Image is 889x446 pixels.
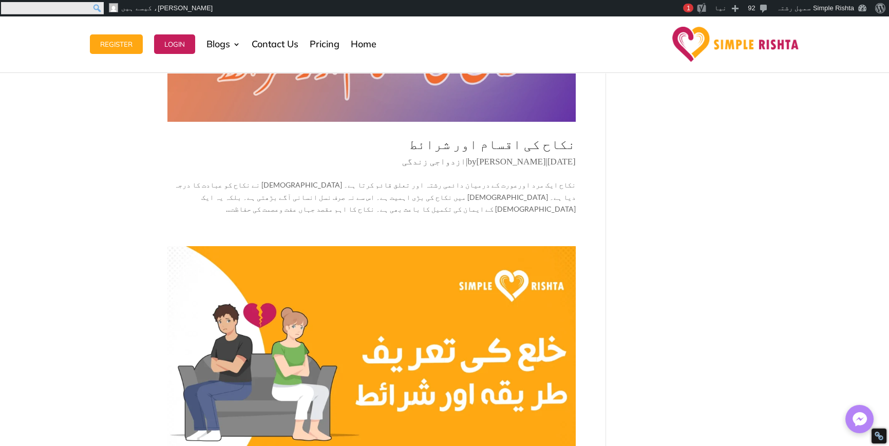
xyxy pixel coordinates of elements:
a: Register [90,18,143,70]
a: Pricing [310,18,339,70]
a: Home [351,18,376,70]
a: Blogs [206,18,240,70]
button: Login [154,34,195,54]
button: Register [90,34,143,54]
a: ازدواجی زندگی [402,157,466,166]
a: [PERSON_NAME] [476,157,545,166]
a: Contact Us [252,18,298,70]
p: by | | [167,156,576,176]
a: نکاح کی اقسام اور شرائط [409,136,576,152]
span: [DATE] [547,157,576,166]
div: Restore Info Box &#10;&#10;NoFollow Info:&#10; META-Robots NoFollow: &#09;false&#10; META-Robots ... [874,431,884,441]
a: Login [154,18,195,70]
span: [PERSON_NAME] [158,4,213,12]
img: Messenger [849,409,870,430]
span: 1 [687,4,690,12]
